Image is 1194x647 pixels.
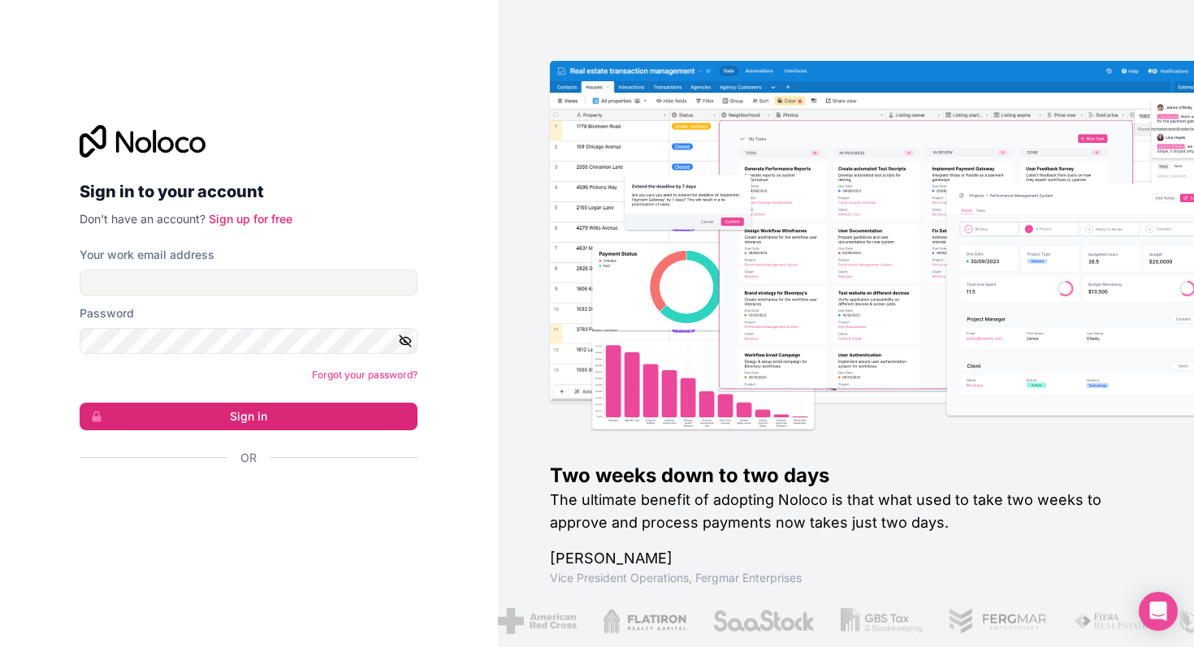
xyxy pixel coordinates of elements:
img: /assets/gbstax-C-GtDUiK.png [841,608,924,634]
div: Open Intercom Messenger [1139,592,1178,631]
label: Password [80,305,134,321]
span: Or [240,450,257,466]
a: Forgot your password? [312,369,417,381]
input: Password [80,328,417,354]
a: Sign up for free [209,212,292,226]
iframe: Sign in with Google Button [71,484,413,520]
h2: Sign in to your account [80,177,417,206]
label: Your work email address [80,247,214,263]
button: Sign in [80,403,417,430]
h2: The ultimate benefit of adopting Noloco is that what used to take two weeks to approve and proces... [550,489,1143,534]
h1: [PERSON_NAME] [550,547,1143,570]
img: /assets/flatiron-C8eUkumj.png [603,608,687,634]
img: /assets/fergmar-CudnrXN5.png [949,608,1048,634]
img: /assets/american-red-cross-BAupjrZR.png [498,608,577,634]
span: Don't have an account? [80,212,205,226]
h1: Two weeks down to two days [550,463,1143,489]
img: /assets/fiera-fwj2N5v4.png [1074,608,1150,634]
img: /assets/saastock-C6Zbiodz.png [712,608,815,634]
h1: Vice President Operations , Fergmar Enterprises [550,570,1143,586]
input: Email address [80,270,417,295]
